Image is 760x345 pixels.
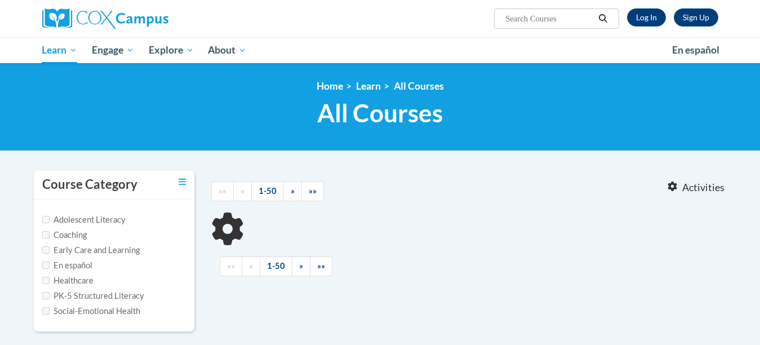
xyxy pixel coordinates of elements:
[201,37,254,63] a: About
[42,176,137,193] h3: Course Category
[233,182,252,201] a: Previous
[42,275,94,287] label: Healthcare
[241,186,245,196] span: «
[260,256,292,276] a: 1-50
[42,290,144,302] label: PK-5 Structured Literacy
[141,37,201,63] a: Explore
[317,80,343,92] a: Home
[317,98,443,128] span: All Courses
[42,231,50,238] input: Checkbox for Options
[149,43,194,57] span: Explore
[42,262,50,269] input: Checkbox for Options
[42,246,50,254] input: Checkbox for Options
[85,37,141,63] a: Engage
[25,37,735,63] div: Main menu
[627,8,666,26] a: Log In
[42,244,140,256] label: Early Care and Learning
[394,80,444,92] a: All Courses
[292,256,310,276] a: Next
[665,38,727,62] a: En español
[92,43,134,57] span: Engage
[179,176,186,188] a: Toggle collapse
[42,8,256,29] a: Cox Campus
[211,182,234,201] a: Begining
[208,43,246,57] span: About
[42,214,126,226] label: Adolescent Literacy
[309,186,317,196] span: »»
[504,12,594,25] input: Search Courses
[242,256,260,276] a: Previous
[42,229,87,241] label: Coaching
[220,256,242,276] a: Begining
[356,80,381,92] a: Learn
[594,12,611,25] button: Search
[42,292,50,299] input: Checkbox for Options
[42,305,140,317] label: Social-Emotional Health
[35,37,85,63] a: Learn
[227,261,235,271] span: ««
[42,259,92,272] label: En español
[219,186,226,196] span: ««
[299,261,303,271] span: »
[42,43,77,57] span: Learn
[317,261,325,271] span: »»
[251,182,284,201] a: 1-50
[682,182,725,194] span: Activities
[42,8,168,29] img: Cox Campus
[249,261,253,271] span: «
[291,186,295,196] span: »
[310,256,332,276] a: End
[672,44,719,56] span: En español
[42,277,50,284] input: Checkbox for Options
[301,182,324,201] a: End
[42,307,50,315] input: Checkbox for Options
[674,8,718,26] a: Register
[283,182,302,201] a: Next
[42,216,50,223] input: Checkbox for Options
